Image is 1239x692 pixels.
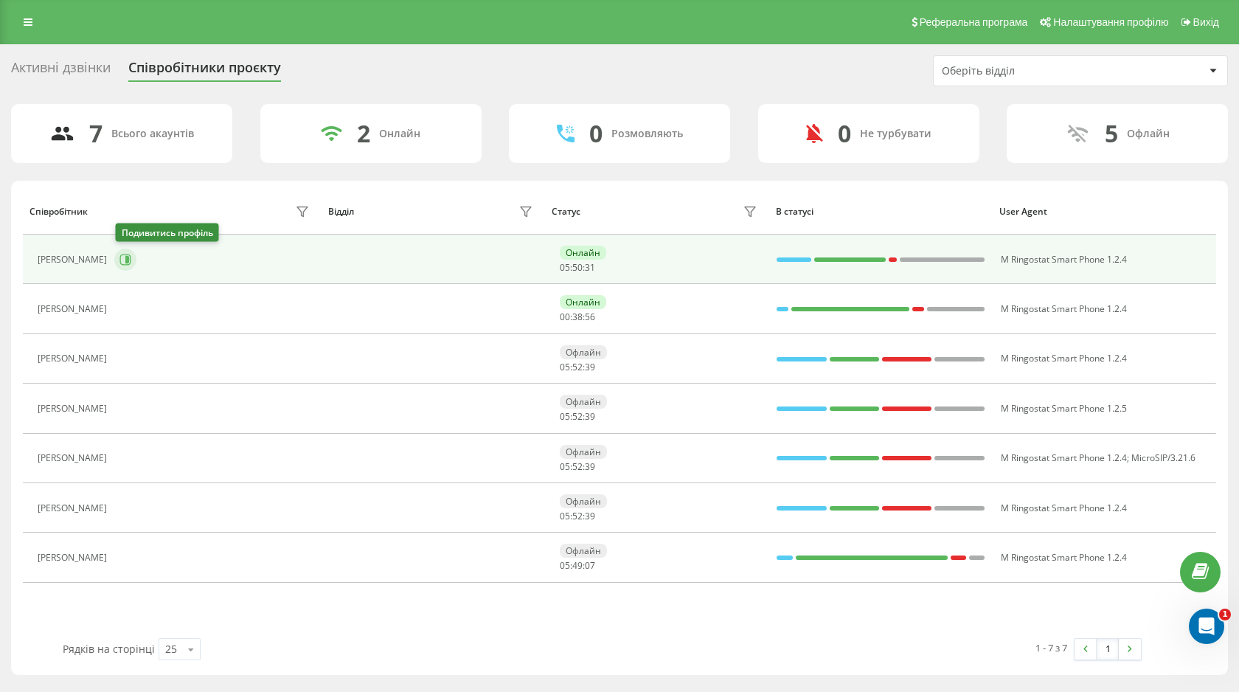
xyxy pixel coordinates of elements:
div: Статус [552,207,580,217]
span: 49 [572,559,583,572]
div: [PERSON_NAME] [38,503,111,513]
div: 1 - 7 з 7 [1035,640,1067,655]
div: : : [560,462,595,472]
span: 05 [560,410,570,423]
div: Офлайн [560,544,607,558]
span: Вихід [1193,16,1219,28]
span: 07 [585,559,595,572]
span: 05 [560,261,570,274]
div: Офлайн [560,445,607,459]
span: 52 [572,460,583,473]
span: 52 [572,410,583,423]
div: Онлайн [560,246,606,260]
div: [PERSON_NAME] [38,304,111,314]
div: Активні дзвінки [11,60,111,83]
div: Офлайн [560,494,607,508]
div: Онлайн [379,128,420,140]
div: 7 [89,120,103,148]
span: 52 [572,361,583,373]
div: Не турбувати [860,128,931,140]
span: M Ringostat Smart Phone 1.2.4 [1001,302,1127,315]
span: 05 [560,460,570,473]
div: Всього акаунтів [111,128,194,140]
div: 0 [589,120,603,148]
div: [PERSON_NAME] [38,353,111,364]
div: 2 [357,120,370,148]
div: : : [560,263,595,273]
div: : : [560,511,595,522]
span: Налаштування профілю [1053,16,1168,28]
div: : : [560,412,595,422]
div: : : [560,561,595,571]
span: 05 [560,510,570,522]
span: Реферальна програма [920,16,1028,28]
div: Офлайн [560,345,607,359]
span: 39 [585,361,595,373]
span: Рядків на сторінці [63,642,155,656]
div: 25 [165,642,177,657]
span: 56 [585,311,595,323]
span: 31 [585,261,595,274]
span: 52 [572,510,583,522]
div: : : [560,312,595,322]
div: : : [560,362,595,373]
div: Онлайн [560,295,606,309]
span: 05 [560,361,570,373]
span: 38 [572,311,583,323]
span: 50 [572,261,583,274]
span: M Ringostat Smart Phone 1.2.4 [1001,352,1127,364]
div: Офлайн [1127,128,1170,140]
a: 1 [1097,639,1119,660]
span: M Ringostat Smart Phone 1.2.4 [1001,253,1127,266]
div: Оберіть відділ [942,65,1118,77]
span: M Ringostat Smart Phone 1.2.4 [1001,451,1127,464]
span: 05 [560,559,570,572]
span: MicroSIP/3.21.6 [1131,451,1195,464]
div: 5 [1105,120,1118,148]
span: 39 [585,510,595,522]
div: Подивитись профіль [116,224,219,242]
div: В статусі [776,207,986,217]
span: 39 [585,460,595,473]
span: 39 [585,410,595,423]
span: 00 [560,311,570,323]
div: Офлайн [560,395,607,409]
iframe: Intercom live chat [1189,609,1224,644]
div: Розмовляють [611,128,683,140]
div: Співробітник [29,207,88,217]
div: Співробітники проєкту [128,60,281,83]
div: User Agent [999,207,1209,217]
span: 1 [1219,609,1231,620]
span: M Ringostat Smart Phone 1.2.4 [1001,502,1127,514]
div: 0 [838,120,851,148]
div: [PERSON_NAME] [38,404,111,414]
div: Відділ [328,207,354,217]
div: [PERSON_NAME] [38,255,111,265]
span: M Ringostat Smart Phone 1.2.5 [1001,402,1127,415]
span: M Ringostat Smart Phone 1.2.4 [1001,551,1127,564]
div: [PERSON_NAME] [38,453,111,463]
div: [PERSON_NAME] [38,553,111,563]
